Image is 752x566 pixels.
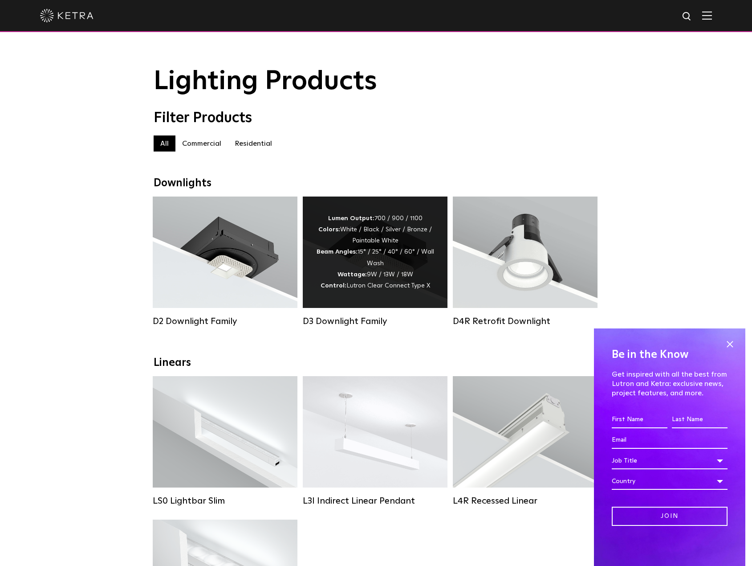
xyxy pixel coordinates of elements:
[328,215,374,221] strong: Lumen Output:
[153,376,297,506] a: LS0 Lightbar Slim Lumen Output:200 / 350Colors:White / BlackControl:X96 Controller
[154,177,599,190] div: Downlights
[154,110,599,127] div: Filter Products
[154,357,599,369] div: Linears
[682,11,693,22] img: search icon
[303,376,447,506] a: L3I Indirect Linear Pendant Lumen Output:400 / 600 / 800 / 1000Housing Colors:White / BlackContro...
[303,316,447,327] div: D3 Downlight Family
[453,376,598,506] a: L4R Recessed Linear Lumen Output:400 / 600 / 800 / 1000Colors:White / BlackControl:Lutron Clear C...
[612,473,728,490] div: Country
[321,283,346,289] strong: Control:
[612,411,667,428] input: First Name
[337,271,367,278] strong: Wattage:
[153,316,297,327] div: D2 Downlight Family
[612,507,728,526] input: Join
[612,432,728,449] input: Email
[702,11,712,20] img: Hamburger%20Nav.svg
[612,370,728,398] p: Get inspired with all the best from Lutron and Ketra: exclusive news, project features, and more.
[672,411,728,428] input: Last Name
[453,197,598,327] a: D4R Retrofit Downlight Lumen Output:800Colors:White / BlackBeam Angles:15° / 25° / 40° / 60°Watta...
[40,9,93,22] img: ketra-logo-2019-white
[453,316,598,327] div: D4R Retrofit Downlight
[318,226,340,233] strong: Colors:
[154,68,377,95] span: Lighting Products
[453,496,598,506] div: L4R Recessed Linear
[303,496,447,506] div: L3I Indirect Linear Pendant
[175,135,228,152] label: Commercial
[153,197,297,327] a: D2 Downlight Family Lumen Output:1200Colors:White / Black / Gloss Black / Silver / Bronze / Silve...
[316,213,434,291] div: 700 / 900 / 1100 White / Black / Silver / Bronze / Paintable White 15° / 25° / 40° / 60° / Wall W...
[317,249,358,255] strong: Beam Angles:
[346,283,430,289] span: Lutron Clear Connect Type X
[154,135,175,152] label: All
[153,496,297,506] div: LS0 Lightbar Slim
[228,135,279,152] label: Residential
[612,346,728,363] h4: Be in the Know
[303,197,447,327] a: D3 Downlight Family Lumen Output:700 / 900 / 1100Colors:White / Black / Silver / Bronze / Paintab...
[612,452,728,469] div: Job Title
